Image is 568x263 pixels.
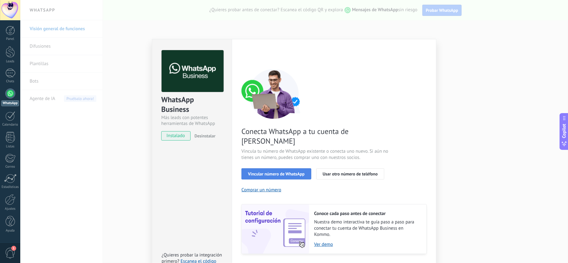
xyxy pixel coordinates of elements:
[241,127,390,146] span: Conecta WhatsApp a tu cuenta de [PERSON_NAME]
[162,50,224,92] img: logo_main.png
[11,246,16,251] span: 1
[161,95,223,115] div: WhatsApp Business
[314,211,420,217] h2: Conoce cada paso antes de conectar
[241,187,281,193] button: Comprar un número
[1,185,19,189] div: Estadísticas
[1,207,19,211] div: Ajustes
[241,69,307,119] img: connect number
[161,115,223,127] div: Más leads con potentes herramientas de WhatsApp
[241,168,311,179] button: Vincular número de WhatsApp
[1,123,19,127] div: Calendario
[561,124,567,138] span: Copilot
[241,148,390,161] span: Vincula tu número de WhatsApp existente o conecta uno nuevo. Si aún no tienes un número, puedes c...
[1,229,19,233] div: Ayuda
[314,241,420,247] a: Ver demo
[1,37,19,41] div: Panel
[1,145,19,149] div: Listas
[1,100,19,106] div: WhatsApp
[162,131,190,141] span: instalado
[1,165,19,169] div: Correo
[323,172,378,176] span: Usar otro número de teléfono
[192,131,216,141] button: Desinstalar
[316,168,384,179] button: Usar otro número de teléfono
[1,79,19,84] div: Chats
[248,172,304,176] span: Vincular número de WhatsApp
[195,133,216,139] span: Desinstalar
[1,60,19,64] div: Leads
[314,219,420,238] span: Nuestra demo interactiva te guía paso a paso para conectar tu cuenta de WhatsApp Business en Kommo.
